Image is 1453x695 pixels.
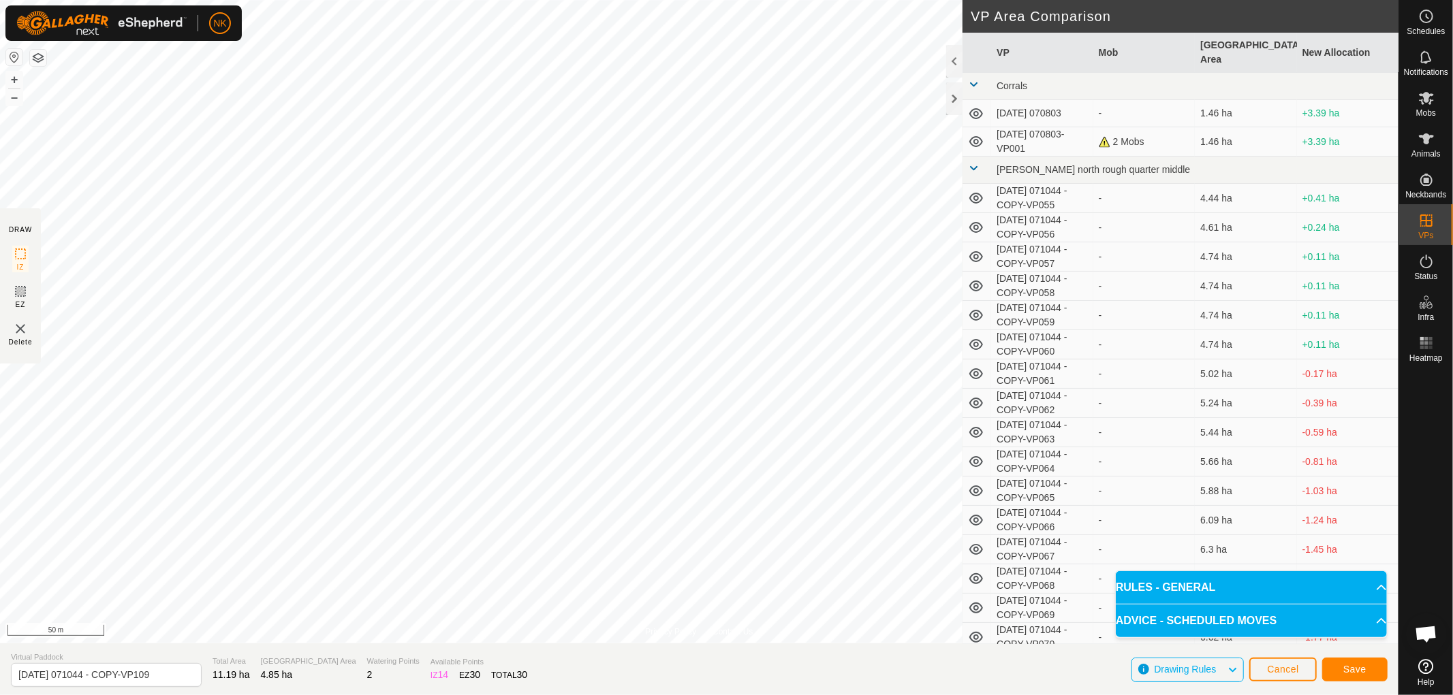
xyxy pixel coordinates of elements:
[991,535,1093,564] td: [DATE] 071044 - COPY-VP067
[1249,658,1317,681] button: Cancel
[991,623,1093,652] td: [DATE] 071044 - COPY-VP070
[1099,455,1189,469] div: -
[1416,109,1436,117] span: Mobs
[1411,150,1441,158] span: Animals
[1099,572,1189,586] div: -
[12,321,29,337] img: VP
[1099,135,1189,149] div: 2 Mobs
[1343,664,1366,675] span: Save
[1099,425,1189,440] div: -
[30,50,46,66] button: Map Layers
[1099,543,1189,557] div: -
[971,8,1399,25] h2: VP Area Comparison
[645,626,696,638] a: Privacy Policy
[991,476,1093,506] td: [DATE] 071044 - COPY-VP065
[997,164,1190,175] span: [PERSON_NAME] north rough quarter middle
[1116,613,1277,629] span: ADVICE - SCHEDULED MOVES
[1099,191,1189,206] div: -
[991,272,1093,301] td: [DATE] 071044 - COPY-VP058
[1093,33,1195,73] th: Mob
[1297,447,1399,476] td: -0.81 ha
[16,11,187,35] img: Gallagher Logo
[1195,389,1296,418] td: 5.24 ha
[1154,664,1216,675] span: Drawing Rules
[1195,272,1296,301] td: 4.74 ha
[1267,664,1299,675] span: Cancel
[1099,279,1189,293] div: -
[1297,389,1399,418] td: -0.39 ha
[991,389,1093,418] td: [DATE] 071044 - COPY-VP062
[1297,359,1399,389] td: -0.17 ha
[1297,127,1399,157] td: +3.39 ha
[1297,506,1399,535] td: -1.24 ha
[991,359,1093,389] td: [DATE] 071044 - COPY-VP061
[991,447,1093,476] td: [DATE] 071044 - COPY-VP064
[1195,213,1296,242] td: 4.61 ha
[1099,106,1189,120] div: -
[1195,418,1296,447] td: 5.44 ha
[1116,579,1216,596] span: RULES - GENERAL
[1399,653,1453,692] a: Help
[991,127,1093,157] td: [DATE] 070803-VP001
[1297,535,1399,564] td: -1.45 ha
[1195,301,1296,330] td: 4.74 ha
[1195,127,1296,157] td: 1.46 ha
[431,668,448,682] div: IZ
[11,651,202,663] span: Virtual Paddock
[1099,338,1189,352] div: -
[1297,33,1399,73] th: New Allocation
[1406,613,1447,654] a: Open chat
[431,656,527,668] span: Available Points
[1195,242,1296,272] td: 4.74 ha
[491,668,527,682] div: TOTAL
[1195,564,1296,594] td: 6.07 ha
[213,16,226,31] span: NK
[1297,301,1399,330] td: +0.11 ha
[713,626,753,638] a: Contact Us
[1099,221,1189,235] div: -
[1297,184,1399,213] td: +0.41 ha
[1297,213,1399,242] td: +0.24 ha
[438,669,449,680] span: 14
[991,184,1093,213] td: [DATE] 071044 - COPY-VP055
[1099,601,1189,615] div: -
[1195,184,1296,213] td: 4.44 ha
[1297,564,1399,594] td: -1.22 ha
[1099,367,1189,381] div: -
[1297,100,1399,127] td: +3.39 ha
[9,225,32,235] div: DRAW
[1099,630,1189,645] div: -
[367,669,373,680] span: 2
[991,564,1093,594] td: [DATE] 071044 - COPY-VP068
[1099,484,1189,498] div: -
[1418,313,1434,321] span: Infra
[997,80,1027,91] span: Corrals
[1099,513,1189,528] div: -
[459,668,480,682] div: EZ
[1407,27,1445,35] span: Schedules
[1116,571,1387,604] p-accordion-header: RULES - GENERAL
[991,100,1093,127] td: [DATE] 070803
[1414,272,1437,280] span: Status
[1418,678,1435,686] span: Help
[1195,359,1296,389] td: 5.02 ha
[1405,191,1446,199] span: Neckbands
[991,242,1093,272] td: [DATE] 071044 - COPY-VP057
[17,262,25,272] span: IZ
[470,669,481,680] span: 30
[213,656,250,667] span: Total Area
[261,656,356,667] span: [GEOGRAPHIC_DATA] Area
[6,89,22,106] button: –
[991,506,1093,535] td: [DATE] 071044 - COPY-VP066
[1099,308,1189,323] div: -
[991,594,1093,623] td: [DATE] 071044 - COPY-VP069
[1195,506,1296,535] td: 6.09 ha
[1195,535,1296,564] td: 6.3 ha
[991,418,1093,447] td: [DATE] 071044 - COPY-VP063
[1409,354,1443,362] span: Heatmap
[1195,330,1296,359] td: 4.74 ha
[367,656,420,667] span: Watering Points
[1195,100,1296,127] td: 1.46 ha
[1099,250,1189,264] div: -
[1418,231,1433,240] span: VPs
